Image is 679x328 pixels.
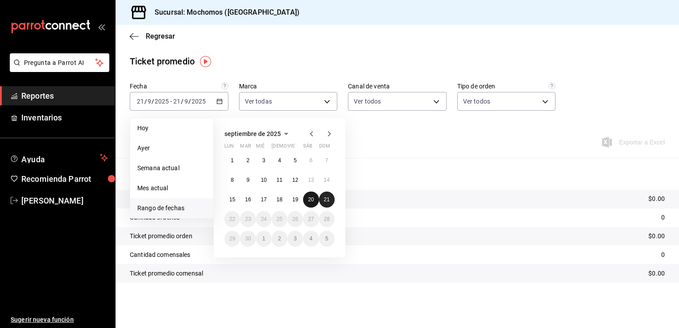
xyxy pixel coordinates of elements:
[224,128,292,139] button: septiembre de 2025
[648,269,665,278] p: $0.00
[136,98,144,105] input: --
[272,143,324,152] abbr: jueves
[21,90,108,102] span: Reportes
[24,58,96,68] span: Pregunta a Parrot AI
[319,192,335,208] button: 21 de septiembre de 2025
[288,152,303,168] button: 5 de septiembre de 2025
[276,196,282,203] abbr: 18 de septiembre de 2025
[309,236,312,242] abbr: 4 de octubre de 2025
[303,192,319,208] button: 20 de septiembre de 2025
[288,192,303,208] button: 19 de septiembre de 2025
[288,211,303,227] button: 26 de septiembre de 2025
[147,98,152,105] input: --
[21,195,108,207] span: [PERSON_NAME]
[348,83,447,89] label: Canal de venta
[130,269,203,278] p: Ticket promedio comensal
[245,97,272,106] span: Ver todas
[548,82,555,89] svg: Todas las órdenes contabilizan 1 comensal a excepción de órdenes de mesa con comensales obligator...
[146,32,175,40] span: Regresar
[303,172,319,188] button: 13 de septiembre de 2025
[221,82,228,89] svg: Información delimitada a máximo 62 días.
[224,130,281,137] span: septiembre de 2025
[261,216,267,222] abbr: 24 de septiembre de 2025
[240,192,256,208] button: 16 de septiembre de 2025
[229,216,235,222] abbr: 22 de septiembre de 2025
[256,143,264,152] abbr: miércoles
[463,97,490,106] span: Ver todos
[261,177,267,183] abbr: 10 de septiembre de 2025
[276,177,282,183] abbr: 11 de septiembre de 2025
[181,98,184,105] span: /
[319,172,335,188] button: 14 de septiembre de 2025
[137,144,206,153] span: Ayer
[324,177,330,183] abbr: 14 de septiembre de 2025
[130,32,175,40] button: Regresar
[173,98,181,105] input: --
[661,250,665,260] p: 0
[245,236,251,242] abbr: 30 de septiembre de 2025
[324,196,330,203] abbr: 21 de septiembre de 2025
[325,157,328,164] abbr: 7 de septiembre de 2025
[245,196,251,203] abbr: 16 de septiembre de 2025
[239,83,338,89] label: Marca
[309,157,312,164] abbr: 6 de septiembre de 2025
[6,64,109,74] a: Pregunta a Parrot AI
[191,98,206,105] input: ----
[240,211,256,227] button: 23 de septiembre de 2025
[130,168,665,179] p: Resumen
[11,315,108,324] span: Sugerir nueva función
[154,98,169,105] input: ----
[148,7,300,18] h3: Sucursal: Mochomos ([GEOGRAPHIC_DATA])
[256,211,272,227] button: 24 de septiembre de 2025
[661,213,665,222] p: 0
[272,192,287,208] button: 18 de septiembre de 2025
[292,196,298,203] abbr: 19 de septiembre de 2025
[247,177,250,183] abbr: 9 de septiembre de 2025
[21,112,108,124] span: Inventarios
[240,231,256,247] button: 30 de septiembre de 2025
[224,172,240,188] button: 8 de septiembre de 2025
[303,152,319,168] button: 6 de septiembre de 2025
[231,177,234,183] abbr: 8 de septiembre de 2025
[256,152,272,168] button: 3 de septiembre de 2025
[272,172,287,188] button: 11 de septiembre de 2025
[224,152,240,168] button: 1 de septiembre de 2025
[292,216,298,222] abbr: 26 de septiembre de 2025
[262,236,265,242] abbr: 1 de octubre de 2025
[152,98,154,105] span: /
[240,143,251,152] abbr: martes
[648,194,665,204] p: $0.00
[137,184,206,193] span: Mes actual
[294,236,297,242] abbr: 3 de octubre de 2025
[272,211,287,227] button: 25 de septiembre de 2025
[324,216,330,222] abbr: 28 de septiembre de 2025
[200,56,211,67] img: Tooltip marker
[272,152,287,168] button: 4 de septiembre de 2025
[10,53,109,72] button: Pregunta a Parrot AI
[354,97,381,106] span: Ver todos
[184,98,188,105] input: --
[130,83,228,89] label: Fecha
[224,211,240,227] button: 22 de septiembre de 2025
[256,192,272,208] button: 17 de septiembre de 2025
[294,157,297,164] abbr: 5 de septiembre de 2025
[144,98,147,105] span: /
[224,143,234,152] abbr: lunes
[319,143,330,152] abbr: domingo
[288,231,303,247] button: 3 de octubre de 2025
[261,196,267,203] abbr: 17 de septiembre de 2025
[303,231,319,247] button: 4 de octubre de 2025
[308,216,314,222] abbr: 27 de septiembre de 2025
[276,216,282,222] abbr: 25 de septiembre de 2025
[130,250,191,260] p: Cantidad comensales
[303,143,312,152] abbr: sábado
[272,231,287,247] button: 2 de octubre de 2025
[648,232,665,241] p: $0.00
[308,177,314,183] abbr: 13 de septiembre de 2025
[319,211,335,227] button: 28 de septiembre de 2025
[240,172,256,188] button: 9 de septiembre de 2025
[278,236,281,242] abbr: 2 de octubre de 2025
[229,236,235,242] abbr: 29 de septiembre de 2025
[319,152,335,168] button: 7 de septiembre de 2025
